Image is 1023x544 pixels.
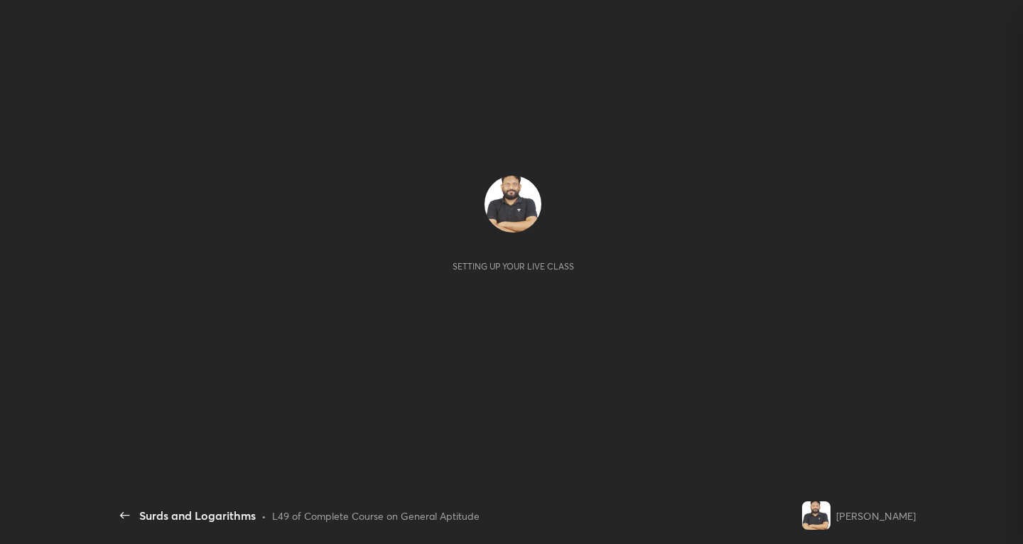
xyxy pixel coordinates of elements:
div: • [261,508,266,523]
div: Setting up your live class [453,261,574,272]
div: L49 of Complete Course on General Aptitude [272,508,480,523]
div: [PERSON_NAME] [836,508,916,523]
img: eb572a6c184c4c0488efe4485259b19d.jpg [485,176,541,233]
img: eb572a6c184c4c0488efe4485259b19d.jpg [802,501,830,530]
div: Surds and Logarithms [139,507,256,524]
